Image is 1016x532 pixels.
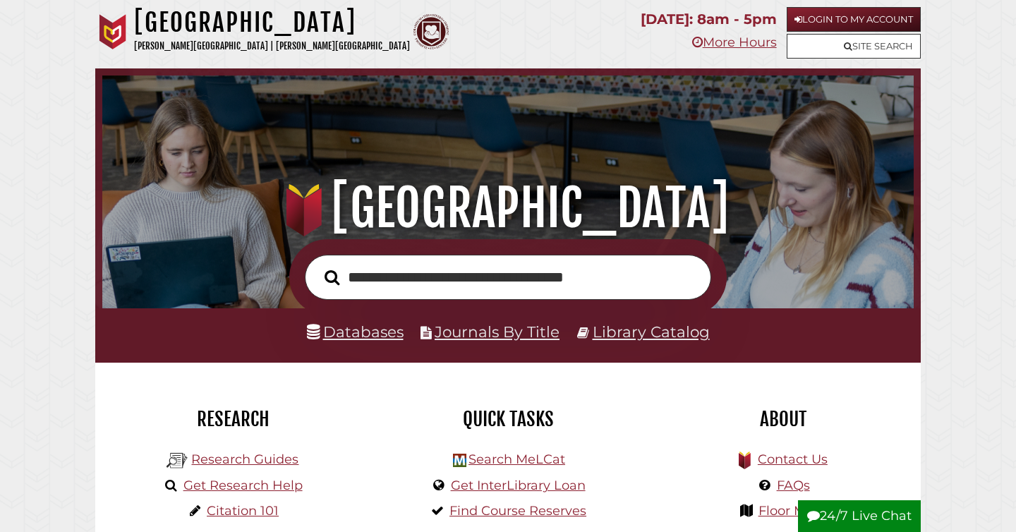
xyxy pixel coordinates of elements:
[449,503,586,519] a: Find Course Reserves
[317,266,346,289] button: Search
[787,34,921,59] a: Site Search
[167,450,188,471] img: Hekman Library Logo
[134,7,410,38] h1: [GEOGRAPHIC_DATA]
[787,7,921,32] a: Login to My Account
[641,7,777,32] p: [DATE]: 8am - 5pm
[435,322,560,341] a: Journals By Title
[191,452,298,467] a: Research Guides
[95,14,131,49] img: Calvin University
[451,478,586,493] a: Get InterLibrary Loan
[692,35,777,50] a: More Hours
[118,177,899,239] h1: [GEOGRAPHIC_DATA]
[183,478,303,493] a: Get Research Help
[656,407,910,431] h2: About
[758,503,828,519] a: Floor Maps
[758,452,828,467] a: Contact Us
[381,407,635,431] h2: Quick Tasks
[468,452,565,467] a: Search MeLCat
[325,269,339,285] i: Search
[777,478,810,493] a: FAQs
[453,454,466,467] img: Hekman Library Logo
[593,322,710,341] a: Library Catalog
[307,322,404,341] a: Databases
[134,38,410,54] p: [PERSON_NAME][GEOGRAPHIC_DATA] | [PERSON_NAME][GEOGRAPHIC_DATA]
[106,407,360,431] h2: Research
[413,14,449,49] img: Calvin Theological Seminary
[207,503,279,519] a: Citation 101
